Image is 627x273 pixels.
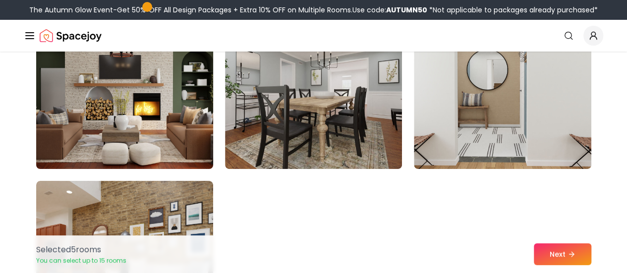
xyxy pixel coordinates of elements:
button: Next [534,243,591,265]
b: AUTUMN50 [386,5,427,15]
span: *Not applicable to packages already purchased* [427,5,598,15]
img: Room room-97 [32,6,218,173]
nav: Global [24,20,603,52]
span: Use code: [352,5,427,15]
p: Selected 5 room s [36,244,126,256]
img: Room room-99 [414,10,591,169]
div: The Autumn Glow Event-Get 50% OFF All Design Packages + Extra 10% OFF on Multiple Rooms. [29,5,598,15]
img: Room room-98 [225,10,402,169]
p: You can select up to 15 rooms [36,257,126,265]
a: Spacejoy [40,26,102,46]
img: Spacejoy Logo [40,26,102,46]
